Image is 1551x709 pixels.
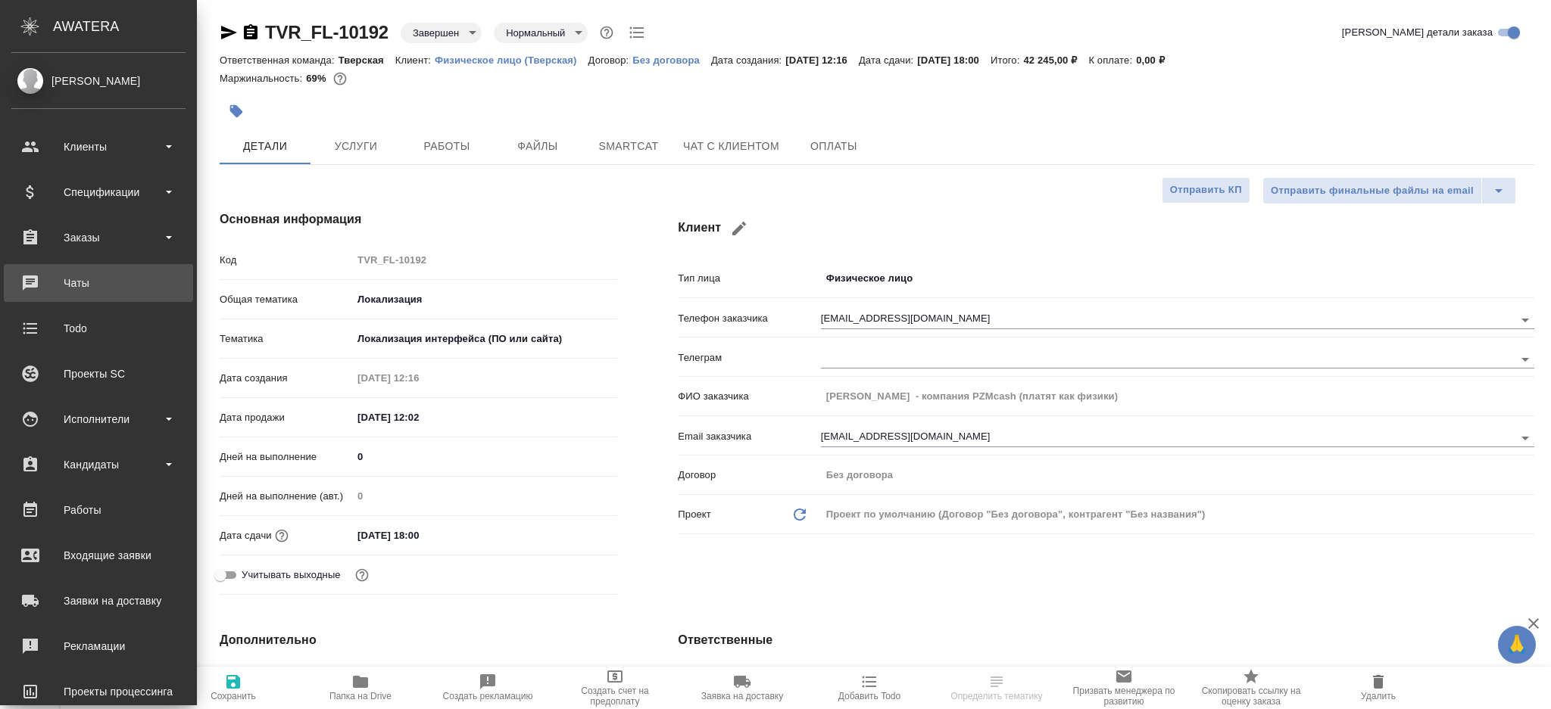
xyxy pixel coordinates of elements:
input: Пустое поле [352,249,617,271]
span: Услуги [320,137,392,156]
span: Отправить финальные файлы на email [1271,182,1474,200]
p: Дата сдачи [220,528,272,543]
input: ✎ Введи что-нибудь [352,406,485,428]
button: Создать рекламацию [424,667,551,709]
p: Тип лица [678,271,820,286]
div: Заказы [11,226,186,249]
span: Призвать менеджера по развитию [1069,686,1178,707]
button: Удалить [1315,667,1442,709]
h4: Основная информация [220,210,617,229]
a: TVR_FL-10192 [265,22,389,42]
div: Кандидаты [11,453,186,476]
a: Заявки на доставку [4,582,193,620]
p: Дата создания [220,371,352,386]
p: Телеграм [678,350,820,365]
span: Файлы [501,137,574,156]
button: 13206.44 RUB; [330,69,350,89]
p: Тематика [220,331,352,347]
span: Определить тематику [950,691,1042,701]
span: Папка на Drive [329,691,392,701]
p: 42 245,00 ₽ [1023,54,1088,66]
div: AWATERA [53,11,197,42]
div: Входящие заявки [11,544,186,567]
input: Пустое поле [821,385,1534,407]
button: Скопировать ссылку [242,23,260,42]
button: Open [1515,349,1536,370]
button: Добавить Todo [806,667,933,709]
button: Open [1515,428,1536,449]
div: Работы [11,499,186,521]
p: Email заказчика [678,429,820,444]
p: Телефон заказчика [678,311,820,326]
button: Призвать менеджера по развитию [1060,667,1187,709]
button: Нормальный [501,26,570,39]
a: Без договора [632,53,711,66]
span: 🙏 [1504,629,1530,661]
button: Open [1515,309,1536,331]
p: [DATE] 18:00 [917,54,991,66]
p: Ответственная команда: [220,54,339,66]
button: Добавить менеджера [825,664,862,700]
p: Договор [678,468,820,483]
p: Договор: [588,54,633,66]
div: Спецификации [11,181,186,204]
div: Проект по умолчанию (Договор "Без договора", контрагент "Без названия") [821,502,1534,527]
a: Чаты [4,264,193,302]
div: Проекты SC [11,362,186,385]
p: Проект [678,507,711,522]
div: Исполнители [11,408,186,431]
span: Заявка на доставку [701,691,783,701]
p: Клиент: [395,54,435,66]
span: Чат с клиентом [683,137,779,156]
button: Определить тематику [933,667,1060,709]
div: Заявки на доставку [11,589,186,612]
p: Маржинальность: [220,73,306,84]
button: Заявка на доставку [679,667,806,709]
input: ✎ Введи что-нибудь [352,446,617,468]
p: Тверская [339,54,395,66]
button: Добавить тэг [220,95,253,128]
span: Удалить [1361,691,1396,701]
h4: Ответственные [678,631,1534,649]
p: Физическое лицо (Тверская) [435,54,588,66]
button: Скопировать ссылку для ЯМессенджера [220,23,238,42]
div: split button [1262,177,1516,204]
div: [PERSON_NAME] [11,73,186,89]
span: Детали [229,137,301,156]
button: Скопировать ссылку на оценку заказа [1187,667,1315,709]
p: Итого: [991,54,1023,66]
button: Сохранить [170,667,297,709]
span: Создать счет на предоплату [560,686,669,707]
input: Пустое поле [352,367,485,389]
span: Работы [410,137,483,156]
div: Локализация интерфейса (ПО или сайта) [352,326,617,352]
p: [DATE] 12:16 [785,54,859,66]
button: Папка на Drive [297,667,424,709]
span: Учитывать выходные [242,568,341,583]
span: Скопировать ссылку на оценку заказа [1197,686,1306,707]
span: Добавить Todo [838,691,900,701]
p: Дней на выполнение (авт.) [220,489,352,504]
p: Код [220,253,352,268]
div: Чаты [11,272,186,294]
div: Клиенты [11,135,186,158]
span: Отправить КП [1170,182,1242,199]
p: К оплате: [1088,54,1136,66]
span: Оплаты [797,137,870,156]
button: Отправить финальные файлы на email [1262,177,1482,204]
span: Сохранить [211,691,256,701]
p: Без договора [632,54,711,66]
a: Рекламации [4,627,193,665]
span: [PERSON_NAME] детали заказа [1342,25,1493,40]
p: Дата сдачи: [859,54,917,66]
button: Отправить КП [1162,177,1250,204]
div: Завершен [401,23,482,43]
div: Завершен [494,23,588,43]
div: Рекламации [11,635,186,658]
input: Пустое поле [352,485,617,507]
span: Создать рекламацию [443,691,533,701]
p: 69% [306,73,329,84]
div: Физическое лицо [821,266,1534,291]
p: Дней на выполнение [220,449,352,465]
input: ✎ Введи что-нибудь [352,524,485,546]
